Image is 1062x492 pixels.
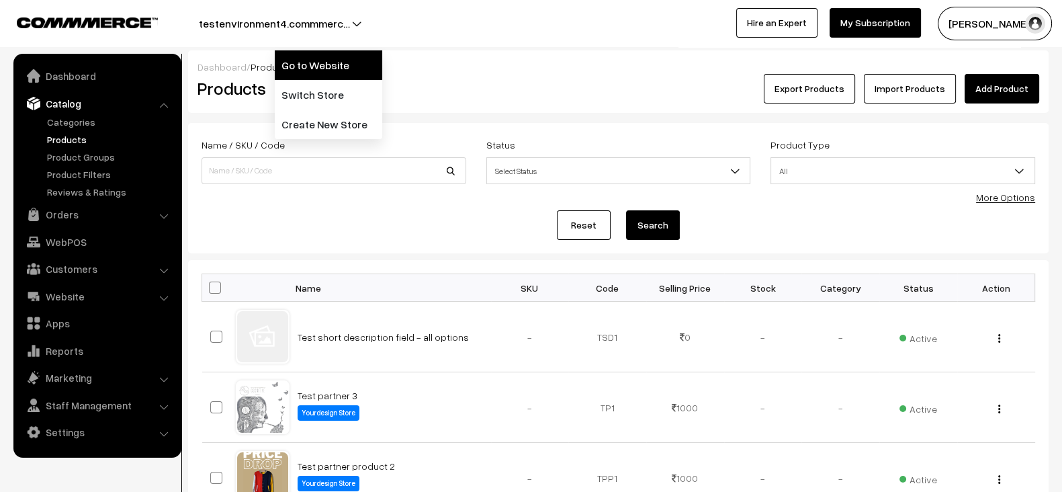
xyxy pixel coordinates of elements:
[298,331,469,343] a: Test short description field - all options
[646,302,724,372] td: 0
[197,61,247,73] a: Dashboard
[724,302,802,372] td: -
[17,366,177,390] a: Marketing
[770,157,1035,184] span: All
[998,334,1000,343] img: Menu
[298,460,395,472] a: Test partner product 2
[491,302,569,372] td: -
[899,469,937,487] span: Active
[568,372,646,443] td: TP1
[830,8,921,38] a: My Subscription
[491,274,569,302] th: SKU
[998,475,1000,484] img: Menu
[17,284,177,309] a: Website
[764,74,855,104] button: Export Products
[290,274,491,302] th: Name
[197,78,465,99] h2: Products
[17,13,134,30] a: COMMMERCE
[152,7,397,40] button: testenvironment4.commmerc…
[17,64,177,88] a: Dashboard
[770,138,830,152] label: Product Type
[275,80,382,110] a: Switch Store
[801,302,879,372] td: -
[879,274,957,302] th: Status
[17,202,177,227] a: Orders
[899,399,937,416] span: Active
[298,405,359,421] label: Yourdesign Store
[568,274,646,302] th: Code
[44,185,177,199] a: Reviews & Ratings
[17,393,177,417] a: Staff Management
[202,138,285,152] label: Name / SKU / Code
[646,372,724,443] td: 1000
[626,210,680,240] button: Search
[568,302,646,372] td: TSD1
[486,157,751,184] span: Select Status
[899,328,937,345] span: Active
[298,390,357,401] a: Test partner 3
[251,61,292,73] span: Products
[957,274,1035,302] th: Action
[976,192,1035,203] a: More Options
[44,150,177,164] a: Product Groups
[864,74,956,104] a: Import Products
[298,476,359,491] label: Yourdesign Store
[44,132,177,147] a: Products
[17,17,158,28] img: COMMMERCE
[17,91,177,116] a: Catalog
[801,372,879,443] td: -
[771,159,1034,183] span: All
[17,420,177,444] a: Settings
[202,157,466,184] input: Name / SKU / Code
[17,257,177,281] a: Customers
[736,8,817,38] a: Hire an Expert
[965,74,1039,104] a: Add Product
[557,210,611,240] a: Reset
[491,372,569,443] td: -
[486,138,515,152] label: Status
[44,115,177,129] a: Categories
[998,405,1000,413] img: Menu
[1025,13,1045,34] img: user
[646,274,724,302] th: Selling Price
[275,110,382,139] a: Create New Store
[724,274,802,302] th: Stock
[17,230,177,254] a: WebPOS
[487,159,750,183] span: Select Status
[724,372,802,443] td: -
[44,167,177,181] a: Product Filters
[17,311,177,335] a: Apps
[938,7,1052,40] button: [PERSON_NAME]
[197,60,1039,74] div: /
[17,339,177,363] a: Reports
[275,50,382,80] a: Go to Website
[801,274,879,302] th: Category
